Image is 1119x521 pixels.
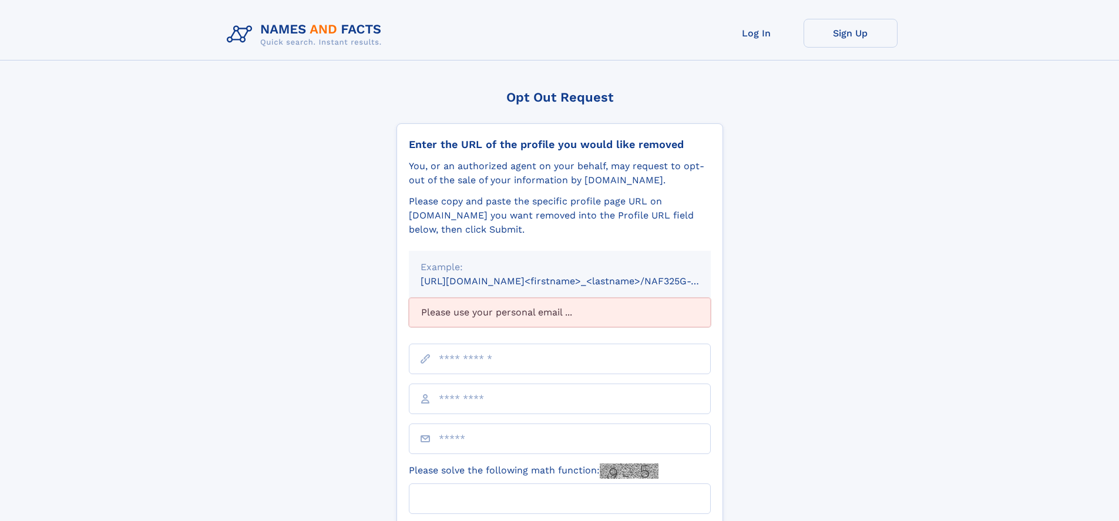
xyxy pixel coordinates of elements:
label: Please solve the following math function: [409,463,658,479]
div: You, or an authorized agent on your behalf, may request to opt-out of the sale of your informatio... [409,159,711,187]
div: Please copy and paste the specific profile page URL on [DOMAIN_NAME] you want removed into the Pr... [409,194,711,237]
img: Logo Names and Facts [222,19,391,51]
a: Sign Up [804,19,898,48]
small: [URL][DOMAIN_NAME]<firstname>_<lastname>/NAF325G-xxxxxxxx [421,275,733,287]
div: Enter the URL of the profile you would like removed [409,138,711,151]
div: Example: [421,260,699,274]
div: Opt Out Request [396,90,723,105]
a: Log In [710,19,804,48]
div: Please use your personal email ... [409,298,711,327]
